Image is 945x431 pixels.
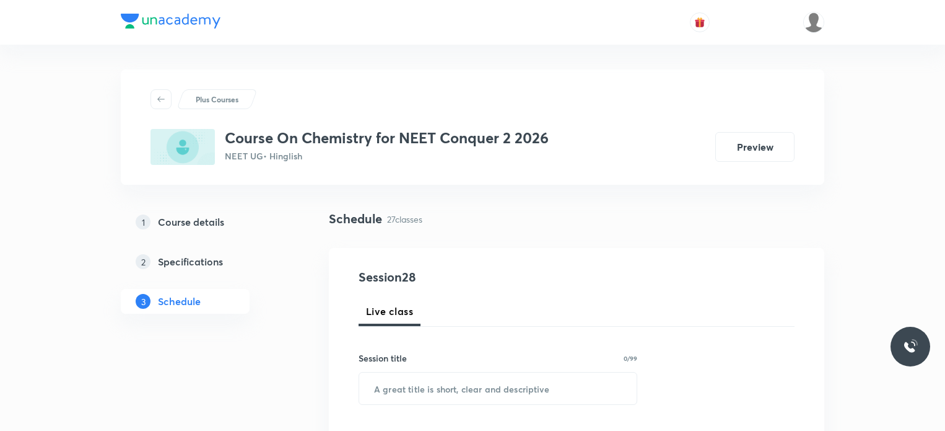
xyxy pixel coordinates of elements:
a: Company Logo [121,14,220,32]
h4: Session 28 [359,268,585,287]
p: NEET UG • Hinglish [225,149,549,162]
h4: Schedule [329,210,382,228]
img: avatar [694,17,705,28]
img: ttu [903,339,918,354]
p: 1 [136,215,150,229]
p: 27 classes [387,213,422,226]
h5: Course details [158,215,224,229]
button: Preview [715,132,795,162]
p: 3 [136,294,150,309]
span: Live class [366,304,413,319]
a: 2Specifications [121,249,289,274]
p: Plus Courses [196,94,238,105]
h6: Session title [359,352,407,365]
p: 2 [136,254,150,269]
input: A great title is short, clear and descriptive [359,373,637,404]
img: Divya tyagi [803,12,824,33]
a: 1Course details [121,210,289,234]
p: 0/99 [624,355,637,362]
h5: Schedule [158,294,201,309]
h5: Specifications [158,254,223,269]
h3: Course On Chemistry for NEET Conquer 2 2026 [225,129,549,147]
img: 982EAB34-F36C-48B9-B29A-E7BFF4A4899F_plus.png [150,129,215,165]
button: avatar [690,12,710,32]
img: Company Logo [121,14,220,29]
